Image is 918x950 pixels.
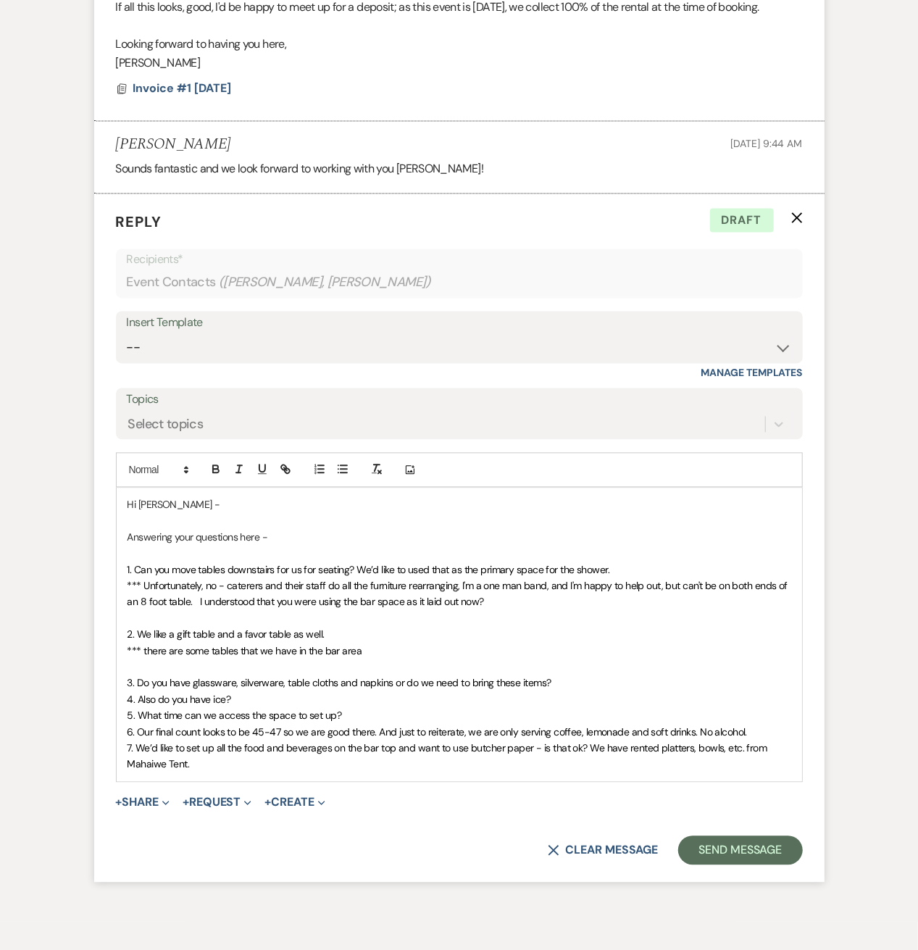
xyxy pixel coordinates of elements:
[116,797,122,809] span: +
[183,797,189,809] span: +
[127,390,792,411] label: Topics
[730,138,802,151] span: [DATE] 9:44 AM
[128,645,362,658] span: *** there are some tables that we have in the bar area
[128,628,325,641] span: 2. We like a gift table and a favor table as well.
[128,677,551,690] span: 3. Do you have glassware, silverware, table cloths and napkins or do we need to bring these items?
[127,251,792,270] p: Recipients*
[116,797,170,809] button: Share
[128,580,790,609] span: *** Unfortunately, no - caterers and their staff do all the furniture rearranging, I'm a one man ...
[128,693,231,707] span: 4. Also do you have ice?
[133,81,232,96] span: Invoice #1 [DATE]
[127,269,792,297] div: Event Contacts
[128,497,791,513] p: Hi [PERSON_NAME] -
[264,797,271,809] span: +
[128,564,610,577] span: 1. Can you move tables downstairs for us for seating? We’d like to used that as the primary space...
[116,160,803,179] p: Sounds fantastic and we look forward to working with you [PERSON_NAME]!
[128,709,342,722] span: 5. What time can we access the space to set up?
[128,530,791,546] p: Answering your questions here -
[219,273,432,293] span: ( [PERSON_NAME], [PERSON_NAME] )
[116,213,162,232] span: Reply
[116,54,803,72] p: [PERSON_NAME]
[128,742,769,771] span: 7. We’d like to set up all the food and beverages on the bar top and want to use butcher paper - ...
[128,415,204,435] div: Select topics
[128,726,748,739] span: 6. Our final count looks to be 45-47 so we are good there. And just to reiterate, we are only ser...
[183,797,251,809] button: Request
[127,313,792,334] div: Insert Template
[548,845,658,857] button: Clear message
[701,367,803,380] a: Manage Templates
[678,836,802,865] button: Send Message
[116,35,803,54] p: Looking forward to having you here,
[116,136,231,154] h5: [PERSON_NAME]
[710,209,774,233] span: Draft
[133,80,235,98] button: Invoice #1 [DATE]
[264,797,325,809] button: Create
